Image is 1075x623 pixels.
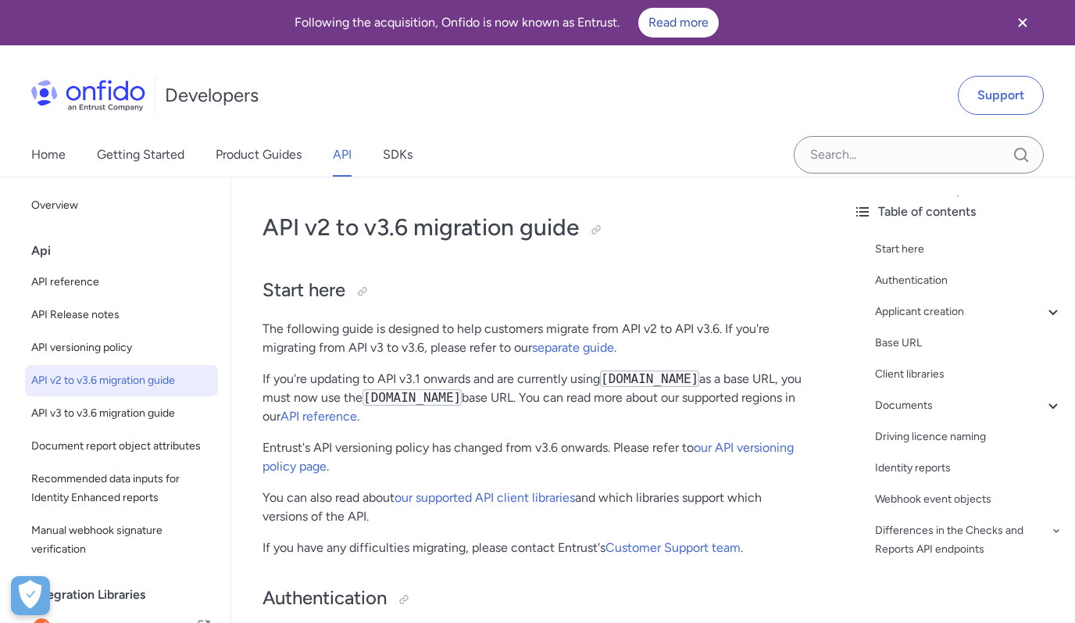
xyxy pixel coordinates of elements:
[395,490,575,505] a: our supported API client libraries
[1013,13,1032,32] svg: Close banner
[31,196,212,215] span: Overview
[31,437,212,456] span: Document report object attributes
[31,273,212,292] span: API reference
[31,521,212,559] span: Manual webhook signature verification
[97,133,184,177] a: Getting Started
[262,320,809,357] p: The following guide is designed to help customers migrate from API v2 to API v3.6. If you're migr...
[875,303,1062,321] a: Applicant creation
[31,235,224,267] div: Api
[875,490,1062,509] a: Webhook event objects
[875,240,1062,259] a: Start here
[25,190,218,221] a: Overview
[25,515,218,565] a: Manual webhook signature verification
[262,489,809,526] p: You can also read about and which libraries support which versions of the API.
[383,133,412,177] a: SDKs
[262,440,794,474] a: our API versioning policy page
[875,396,1062,415] a: Documents
[262,277,809,304] h2: Start here
[638,8,719,38] a: Read more
[31,133,66,177] a: Home
[19,8,994,38] div: Following the acquisition, Onfido is now known as Entrust.
[11,576,50,615] div: Cookie Preferences
[280,409,357,424] a: API reference
[25,332,218,363] a: API versioning policy
[875,521,1062,559] a: Differences in the Checks and Reports API endpoints
[11,576,50,615] button: Open Preferences
[216,133,302,177] a: Product Guides
[875,271,1062,290] a: Authentication
[25,398,218,429] a: API v3 to v3.6 migration guide
[25,431,218,462] a: Document report object attributes
[262,212,809,243] h1: API v2 to v3.6 migration guide
[994,3,1052,42] button: Close banner
[875,365,1062,384] a: Client libraries
[262,585,809,612] h2: Authentication
[794,136,1044,174] input: Onfido search input field
[262,539,809,557] p: If you have any difficulties migrating, please contact Entrust's .
[532,340,614,355] a: separate guide
[31,306,212,324] span: API Release notes
[605,540,741,555] a: Customer Support team
[31,338,212,357] span: API versioning policy
[875,428,1062,446] a: Driving licence naming
[31,579,224,610] div: Integration Libraries
[31,470,212,507] span: Recommended data inputs for Identity Enhanced reports
[25,464,218,514] a: Recommended data inputs for Identity Enhanced reports
[262,439,809,476] p: Entrust's API versioning policy has changed from v3.6 onwards. Please refer to .
[875,334,1062,353] a: Base URL
[25,267,218,298] a: API reference
[958,76,1044,115] a: Support
[31,80,145,111] img: Onfido Logo
[333,133,352,177] a: API
[853,202,1062,221] div: Table of contents
[600,371,699,387] code: [DOMAIN_NAME]
[25,365,218,396] a: API v2 to v3.6 migration guide
[25,299,218,331] a: API Release notes
[31,404,212,423] span: API v3 to v3.6 migration guide
[165,83,259,108] h1: Developers
[362,389,462,406] code: [DOMAIN_NAME]
[875,459,1062,478] a: Identity reports
[262,370,809,426] p: If you're updating to API v3.1 onwards and are currently using as a base URL, you must now use th...
[31,371,212,390] span: API v2 to v3.6 migration guide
